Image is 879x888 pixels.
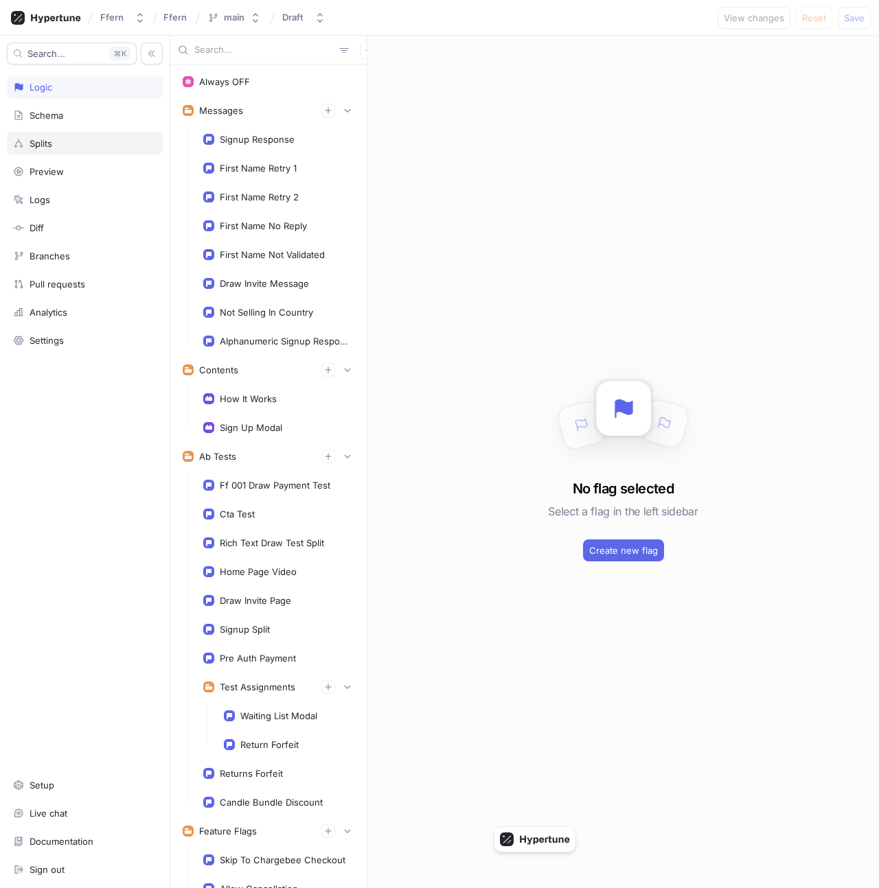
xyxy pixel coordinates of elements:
[220,768,283,779] div: Returns Forfeit
[220,681,295,692] div: Test Assignments
[30,864,65,875] div: Sign out
[240,739,299,750] div: Return Forfeit
[220,797,323,808] div: Candle Bundle Discount
[844,14,865,22] span: Save
[220,509,255,519] div: Cta Test
[220,191,299,202] div: First Name Retry 2
[220,336,349,347] div: Alphanumeric Signup Response
[30,250,70,261] div: Branches
[220,595,291,606] div: Draw Invite Page
[220,307,313,318] div: Not Selling In Country
[220,422,282,433] div: Sign Up Modal
[30,166,64,177] div: Preview
[109,47,130,60] div: K
[220,278,309,289] div: Draw Invite Message
[30,138,52,149] div: Splits
[199,826,257,837] div: Feature Flags
[7,43,137,65] button: Search...K
[583,539,664,561] button: Create new flag
[199,76,250,87] div: Always OFF
[220,653,296,664] div: Pre Auth Payment
[199,364,238,375] div: Contents
[724,14,784,22] span: View changes
[240,710,317,721] div: Waiting List Modal
[220,566,297,577] div: Home Page Video
[220,537,324,548] div: Rich Text Draw Test Split
[199,451,236,462] div: Ab Tests
[220,220,307,231] div: First Name No Reply
[30,82,52,93] div: Logic
[282,12,304,23] div: Draft
[220,624,270,635] div: Signup Split
[220,393,277,404] div: How It Works
[27,49,65,58] span: Search...
[202,6,266,29] button: main
[30,222,44,233] div: Diff
[30,110,63,121] div: Schema
[220,249,325,260] div: First Name Not Validated
[30,836,93,847] div: Documentation
[163,12,187,22] span: Ffern
[220,480,330,491] div: Ff 001 Draw Payment Test
[30,194,50,205] div: Logs
[220,163,297,174] div: First Name Retry 1
[277,6,331,29] button: Draft
[194,43,334,57] input: Search...
[30,279,85,290] div: Pull requests
[802,14,826,22] span: Reset
[199,105,243,116] div: Messages
[589,546,658,554] span: Create new flag
[220,134,295,145] div: Signup Response
[7,830,163,853] a: Documentation
[718,7,790,29] button: View changes
[30,307,67,318] div: Analytics
[30,808,67,819] div: Live chat
[30,780,54,791] div: Setup
[796,7,832,29] button: Reset
[838,7,871,29] button: Save
[30,335,64,346] div: Settings
[573,478,674,499] h3: No flag selected
[548,499,698,524] h5: Select a flag in the left sidebar
[220,854,345,865] div: Skip To Chargebee Checkout
[100,12,124,23] div: Ffern
[95,6,151,29] button: Ffern
[224,12,244,23] div: main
